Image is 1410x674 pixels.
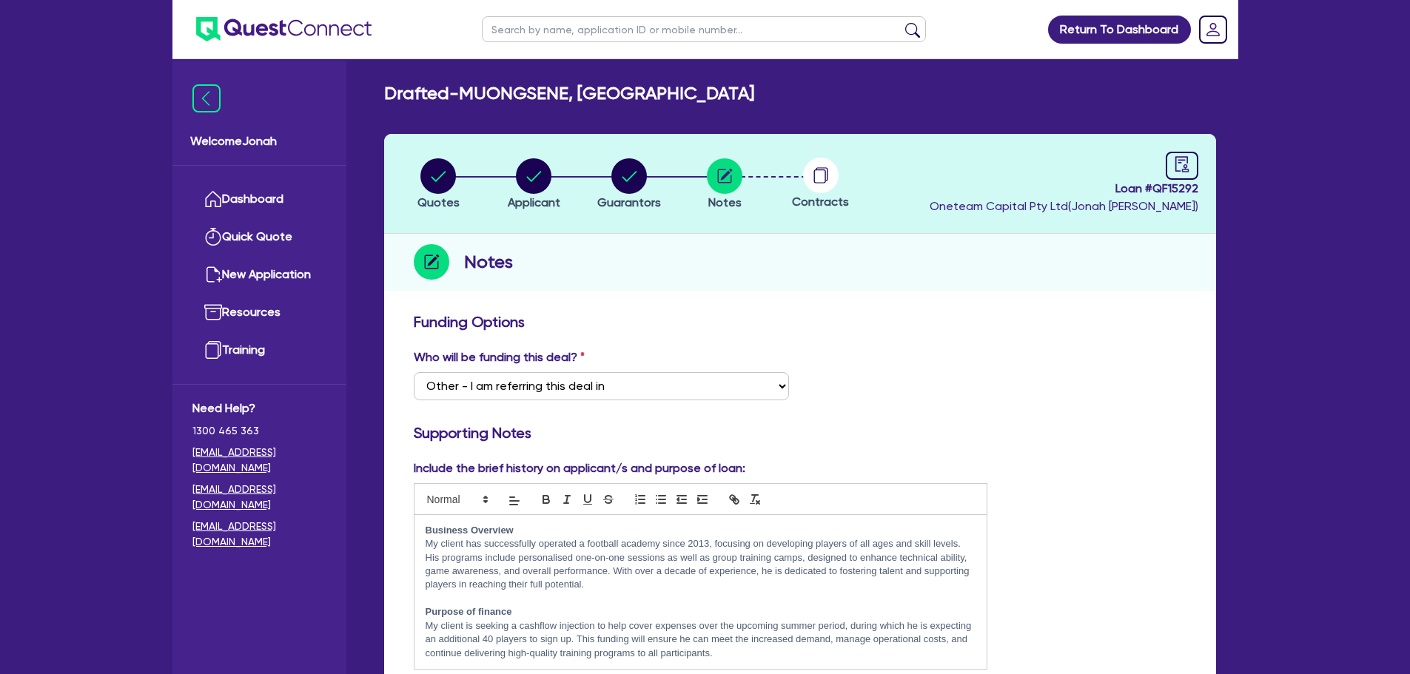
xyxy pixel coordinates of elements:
[426,619,976,660] p: My client is seeking a cashflow injection to help cover expenses over the upcoming summer period,...
[414,313,1186,331] h3: Funding Options
[192,256,326,294] a: New Application
[192,218,326,256] a: Quick Quote
[1174,156,1190,172] span: audit
[1166,152,1198,180] a: audit
[204,228,222,246] img: quick-quote
[414,244,449,280] img: step-icon
[192,519,326,550] a: [EMAIL_ADDRESS][DOMAIN_NAME]
[508,195,560,209] span: Applicant
[192,445,326,476] a: [EMAIL_ADDRESS][DOMAIN_NAME]
[597,195,661,209] span: Guarantors
[204,303,222,321] img: resources
[192,181,326,218] a: Dashboard
[426,606,512,617] strong: Purpose of finance
[190,132,329,150] span: Welcome Jonah
[196,17,372,41] img: quest-connect-logo-blue
[192,400,326,417] span: Need Help?
[426,537,976,592] p: My client has successfully operated a football academy since 2013, focusing on developing players...
[792,195,849,209] span: Contracts
[192,294,326,331] a: Resources
[426,525,514,536] strong: Business Overview
[1194,10,1232,49] a: Dropdown toggle
[708,195,742,209] span: Notes
[930,199,1198,213] span: Oneteam Capital Pty Ltd ( Jonah [PERSON_NAME] )
[192,482,326,513] a: [EMAIL_ADDRESS][DOMAIN_NAME]
[384,83,754,104] h2: Drafted - MUONGSENE, [GEOGRAPHIC_DATA]
[417,158,460,212] button: Quotes
[414,348,585,366] label: Who will be funding this deal?
[192,423,326,439] span: 1300 465 363
[482,16,926,42] input: Search by name, application ID or mobile number...
[414,424,1186,442] h3: Supporting Notes
[204,341,222,359] img: training
[192,84,221,112] img: icon-menu-close
[597,158,662,212] button: Guarantors
[464,249,513,275] h2: Notes
[507,158,561,212] button: Applicant
[706,158,743,212] button: Notes
[414,459,745,477] label: Include the brief history on applicant/s and purpose of loan:
[930,180,1198,198] span: Loan # QF15292
[204,266,222,283] img: new-application
[1048,16,1191,44] a: Return To Dashboard
[417,195,460,209] span: Quotes
[192,331,326,369] a: Training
